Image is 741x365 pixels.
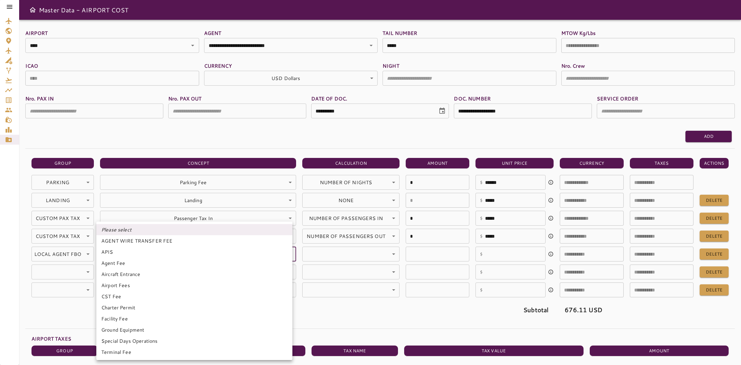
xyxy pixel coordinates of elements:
li: Airport Fees [96,280,292,291]
li: AGENT WIRE TRANSFER FEE [96,235,292,246]
li: APIS [96,246,292,257]
li: Aircraft Entrance [96,269,292,280]
li: CST Fee [96,291,292,302]
li: Terminal Fee [96,346,292,358]
li: Facility Fee [96,313,292,324]
li: Special Days Operations [96,335,292,346]
li: Agent Fee [96,257,292,269]
li: Charter Permit [96,302,292,313]
em: Please select [101,226,132,233]
li: Ground Equipment [96,324,292,335]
